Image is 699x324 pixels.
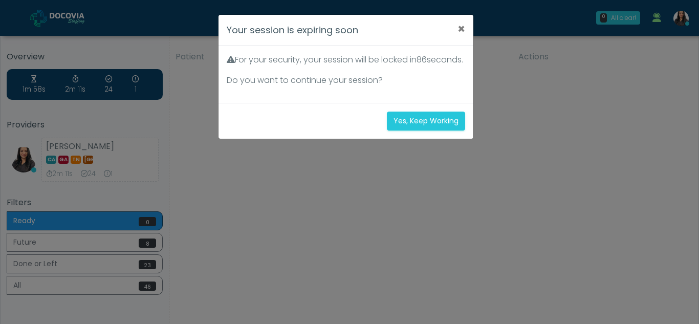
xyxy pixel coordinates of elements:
[387,112,465,131] button: Yes, Keep Working
[449,15,473,44] button: ×
[227,23,358,37] h4: Your session is expiring soon
[417,54,427,66] span: 86
[227,74,465,87] p: Do you want to continue your session?
[227,54,465,66] p: For your security, your session will be locked in seconds.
